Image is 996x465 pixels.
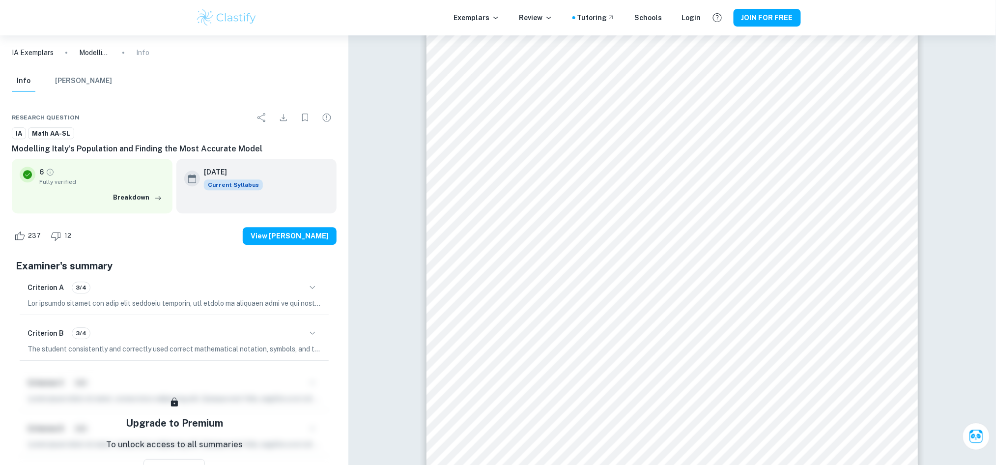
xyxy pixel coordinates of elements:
[12,47,54,58] a: IA Exemplars
[317,108,337,127] div: Report issue
[204,179,263,190] span: Current Syllabus
[28,127,74,140] a: Math AA-SL
[963,423,990,450] button: Ask Clai
[12,113,80,122] span: Research question
[243,227,337,245] button: View [PERSON_NAME]
[12,70,35,92] button: Info
[46,168,55,176] a: Grade fully verified
[28,344,321,354] p: The student consistently and correctly used correct mathematical notation, symbols, and terminolo...
[59,231,77,241] span: 12
[28,282,64,293] h6: Criterion A
[682,12,701,23] a: Login
[635,12,662,23] a: Schools
[16,259,333,273] h5: Examiner's summary
[79,47,111,58] p: Modelling Italy’s Population and Finding the Most Accurate Model
[106,438,243,451] p: To unlock access to all summaries
[39,167,44,177] p: 6
[577,12,615,23] a: Tutoring
[28,298,321,309] p: Lor ipsumdo sitamet con adip elit seddoeiu temporin, utl etdolo ma aliquaen admi ve qui nostrude....
[12,129,26,139] span: IA
[274,108,293,127] div: Download
[204,179,263,190] div: This exemplar is based on the current syllabus. Feel free to refer to it for inspiration/ideas wh...
[519,12,553,23] p: Review
[111,190,165,205] button: Breakdown
[734,9,801,27] button: JOIN FOR FREE
[48,228,77,244] div: Dislike
[196,8,258,28] img: Clastify logo
[204,167,255,177] h6: [DATE]
[295,108,315,127] div: Bookmark
[12,127,26,140] a: IA
[136,47,149,58] p: Info
[454,12,500,23] p: Exemplars
[39,177,165,186] span: Fully verified
[72,329,90,338] span: 3/4
[126,416,223,431] h5: Upgrade to Premium
[12,143,337,155] h6: Modelling Italy’s Population and Finding the Most Accurate Model
[28,129,74,139] span: Math AA-SL
[23,231,46,241] span: 237
[12,228,46,244] div: Like
[28,328,64,339] h6: Criterion B
[252,108,272,127] div: Share
[72,283,90,292] span: 3/4
[55,70,112,92] button: [PERSON_NAME]
[709,9,726,26] button: Help and Feedback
